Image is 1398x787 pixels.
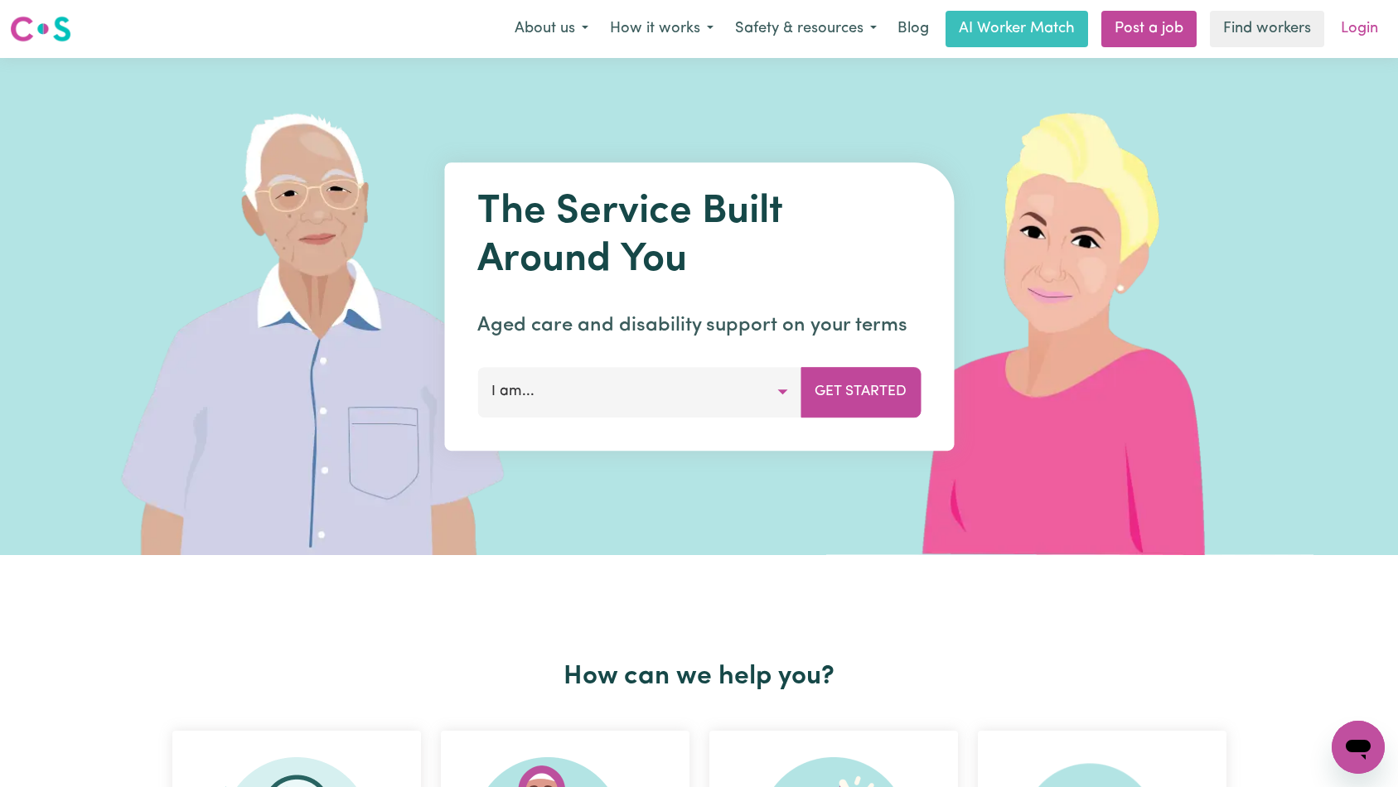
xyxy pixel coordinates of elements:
h1: The Service Built Around You [477,189,921,284]
a: Post a job [1101,11,1197,47]
a: Blog [888,11,939,47]
iframe: Button to launch messaging window [1332,721,1385,774]
img: Careseekers logo [10,14,71,44]
button: Get Started [801,367,921,417]
a: Find workers [1210,11,1324,47]
p: Aged care and disability support on your terms [477,311,921,340]
a: AI Worker Match [946,11,1088,47]
a: Login [1331,11,1388,47]
a: Careseekers logo [10,10,71,48]
button: About us [504,12,599,46]
button: I am... [477,367,801,417]
button: Safety & resources [724,12,888,46]
button: How it works [599,12,724,46]
h2: How can we help you? [162,661,1236,693]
